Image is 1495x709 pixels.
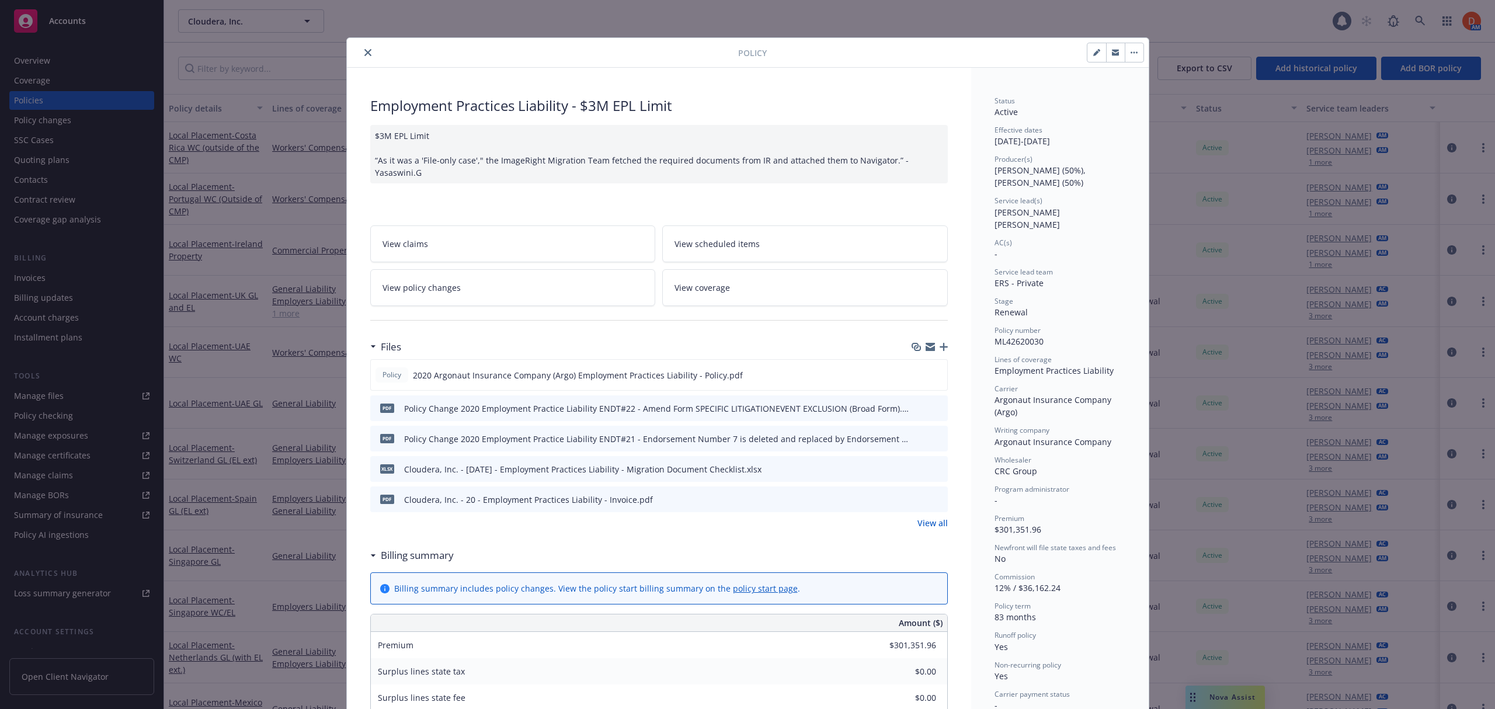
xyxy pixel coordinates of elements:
[933,433,943,445] button: preview file
[733,583,798,594] a: policy start page
[995,572,1035,582] span: Commission
[933,402,943,415] button: preview file
[995,154,1032,164] span: Producer(s)
[995,436,1111,447] span: Argonaut Insurance Company
[995,165,1088,188] span: [PERSON_NAME] (50%), [PERSON_NAME] (50%)
[995,660,1061,670] span: Non-recurring policy
[370,548,454,563] div: Billing summary
[995,125,1125,147] div: [DATE] - [DATE]
[404,402,909,415] div: Policy Change 2020 Employment Practice Liability ENDT#22 - Amend Form SPECIFIC LITIGATIONEVENT EX...
[675,281,730,294] span: View coverage
[380,495,394,503] span: pdf
[381,339,401,354] h3: Files
[995,630,1036,640] span: Runoff policy
[995,611,1036,623] span: 83 months
[995,196,1042,206] span: Service lead(s)
[662,269,948,306] a: View coverage
[914,493,923,506] button: download file
[867,663,943,680] input: 0.00
[675,238,760,250] span: View scheduled items
[995,207,1062,230] span: [PERSON_NAME] [PERSON_NAME]
[381,548,454,563] h3: Billing summary
[914,463,923,475] button: download file
[867,689,943,707] input: 0.00
[995,513,1024,523] span: Premium
[394,582,800,595] div: Billing summary includes policy changes. View the policy start billing summary on the .
[378,692,465,703] span: Surplus lines state fee
[995,455,1031,465] span: Wholesaler
[383,281,461,294] span: View policy changes
[370,125,948,183] div: $3M EPL Limit “As it was a 'File-only case'," the ImageRight Migration Team fetched the required ...
[995,238,1012,248] span: AC(s)
[917,517,948,529] a: View all
[378,640,413,651] span: Premium
[378,666,465,677] span: Surplus lines state tax
[404,433,909,445] div: Policy Change 2020 Employment Practice Liability ENDT#21 - Endorsement Number 7 is deleted and re...
[995,248,997,259] span: -
[995,484,1069,494] span: Program administrator
[404,463,762,475] div: Cloudera, Inc. - [DATE] - Employment Practices Liability - Migration Document Checklist.xlsx
[914,402,923,415] button: download file
[361,46,375,60] button: close
[383,238,428,250] span: View claims
[995,543,1116,552] span: Newfront will file state taxes and fees
[995,96,1015,106] span: Status
[662,225,948,262] a: View scheduled items
[995,495,997,506] span: -
[995,267,1053,277] span: Service lead team
[995,553,1006,564] span: No
[913,369,923,381] button: download file
[995,296,1013,306] span: Stage
[995,325,1041,335] span: Policy number
[370,96,948,116] div: Employment Practices Liability - $3M EPL Limit
[995,425,1049,435] span: Writing company
[995,384,1018,394] span: Carrier
[933,463,943,475] button: preview file
[995,354,1052,364] span: Lines of coverage
[380,404,394,412] span: pdf
[995,524,1041,535] span: $301,351.96
[995,336,1044,347] span: ML42620030
[995,465,1037,477] span: CRC Group
[995,394,1114,418] span: Argonaut Insurance Company (Argo)
[995,106,1018,117] span: Active
[995,689,1070,699] span: Carrier payment status
[995,364,1125,377] div: Employment Practices Liability
[995,641,1008,652] span: Yes
[932,369,943,381] button: preview file
[370,339,401,354] div: Files
[867,637,943,654] input: 0.00
[995,277,1044,289] span: ERS - Private
[413,369,743,381] span: 2020 Argonaut Insurance Company (Argo) Employment Practices Liability - Policy.pdf
[995,307,1028,318] span: Renewal
[995,601,1031,611] span: Policy term
[380,370,404,380] span: Policy
[995,582,1061,593] span: 12% / $36,162.24
[404,493,653,506] div: Cloudera, Inc. - 20 - Employment Practices Liability - Invoice.pdf
[370,225,656,262] a: View claims
[933,493,943,506] button: preview file
[914,433,923,445] button: download file
[738,47,767,59] span: Policy
[380,434,394,443] span: pdf
[995,670,1008,682] span: Yes
[899,617,943,629] span: Amount ($)
[370,269,656,306] a: View policy changes
[380,464,394,473] span: xlsx
[995,125,1042,135] span: Effective dates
